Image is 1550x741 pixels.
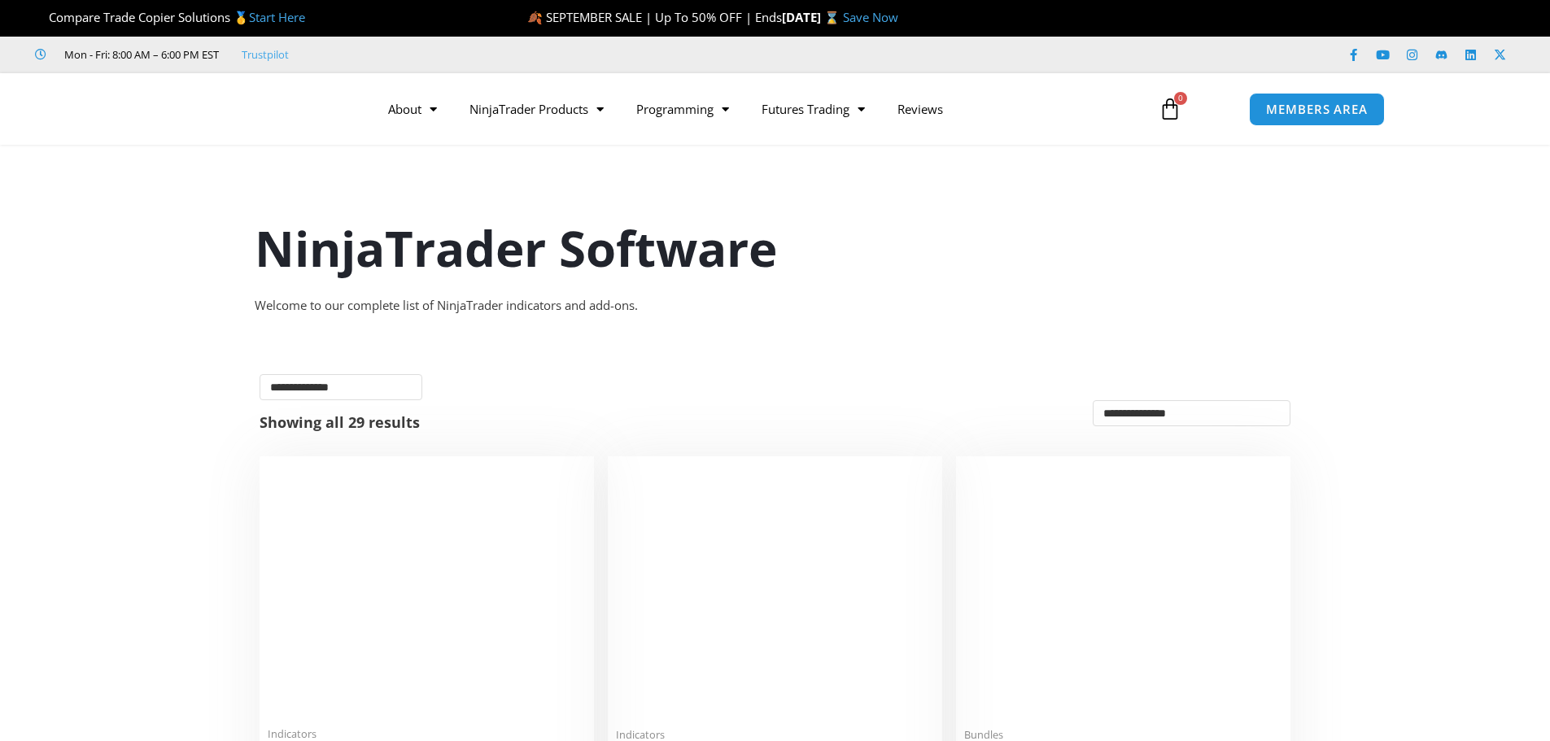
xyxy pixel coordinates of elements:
[249,9,305,25] a: Start Here
[881,90,959,128] a: Reviews
[268,727,586,741] span: Indicators
[745,90,881,128] a: Futures Trading
[165,80,340,138] img: LogoAI | Affordable Indicators – NinjaTrader
[620,90,745,128] a: Programming
[255,294,1296,317] div: Welcome to our complete list of NinjaTrader indicators and add-ons.
[60,45,219,64] span: Mon - Fri: 8:00 AM – 6:00 PM EST
[268,464,586,717] img: Duplicate Account Actions
[1093,400,1290,426] select: Shop order
[36,11,48,24] img: 🏆
[782,9,843,25] strong: [DATE] ⌛
[453,90,620,128] a: NinjaTrader Products
[527,9,782,25] span: 🍂 SEPTEMBER SALE | Up To 50% OFF | Ends
[1134,85,1206,133] a: 0
[35,9,305,25] span: Compare Trade Copier Solutions 🥇
[843,9,898,25] a: Save Now
[1249,93,1385,126] a: MEMBERS AREA
[372,90,453,128] a: About
[260,415,420,429] p: Showing all 29 results
[242,45,289,64] a: Trustpilot
[616,464,934,717] img: Account Risk Manager
[1266,103,1368,116] span: MEMBERS AREA
[1174,92,1187,105] span: 0
[372,90,1140,128] nav: Menu
[964,464,1282,718] img: Accounts Dashboard Suite
[255,214,1296,282] h1: NinjaTrader Software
